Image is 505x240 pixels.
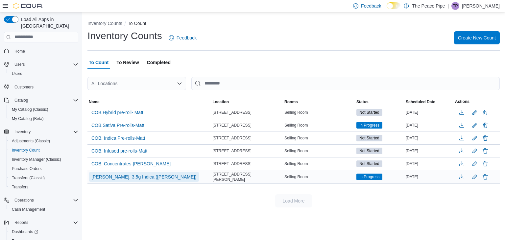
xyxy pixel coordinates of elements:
span: My Catalog (Beta) [9,115,78,123]
button: Edit count details [471,133,479,143]
a: Home [12,47,28,55]
span: In Progress [359,122,379,128]
span: Adjustments (Classic) [12,138,50,144]
span: Cash Management [9,205,78,213]
button: Inventory Counts [87,21,122,26]
span: COB.Hybrid pre-roll- Matt [91,109,143,116]
div: [DATE] [404,147,454,155]
button: [PERSON_NAME]. 3.5g Indica ([PERSON_NAME]) [89,172,199,182]
span: Location [212,99,229,105]
span: Name [89,99,100,105]
span: Rooms [284,99,298,105]
button: COB.Hybrid pre-roll- Matt [89,108,146,117]
span: Status [356,99,369,105]
span: [STREET_ADDRESS] [212,161,252,166]
a: Dashboards [9,228,41,236]
span: In Progress [359,174,379,180]
span: COB.Sativa Pre-rolls-Matt [91,122,144,129]
span: Users [12,71,22,76]
span: Dashboards [12,229,38,234]
span: COB. Indica Pre-rolls-Matt [91,135,145,141]
span: Actions [455,99,469,104]
span: Not Started [356,148,382,154]
span: TP [453,2,458,10]
span: Users [14,62,25,67]
span: COB. Concentrates-[PERSON_NAME] [91,160,171,167]
span: Users [12,60,78,68]
span: Adjustments (Classic) [9,137,78,145]
a: Transfers [9,183,31,191]
span: Cash Management [12,207,45,212]
span: Reports [14,220,28,225]
button: Name [87,98,211,106]
span: My Catalog (Classic) [12,107,48,112]
span: Transfers [12,184,28,190]
span: [STREET_ADDRESS] [212,148,252,154]
button: Transfers (Classic) [7,173,81,182]
input: This is a search bar. After typing your query, hit enter to filter the results lower in the page. [191,77,500,90]
button: Status [355,98,404,106]
a: Inventory Count [9,146,42,154]
button: Edit count details [471,159,479,169]
div: Selling Room [283,173,355,181]
button: Customers [1,82,81,92]
span: Purchase Orders [12,166,42,171]
button: COB. Concentrates-[PERSON_NAME] [89,159,173,169]
span: Inventory Count [12,148,40,153]
a: Transfers (Classic) [9,174,47,182]
span: In Progress [356,174,382,180]
button: My Catalog (Beta) [7,114,81,123]
button: Delete [481,121,489,129]
a: Purchase Orders [9,165,44,173]
button: Purchase Orders [7,164,81,173]
button: Operations [1,196,81,205]
span: In Progress [356,122,382,129]
a: My Catalog (Classic) [9,106,51,113]
span: Not Started [359,135,379,141]
button: Edit count details [471,172,479,182]
div: [DATE] [404,134,454,142]
button: My Catalog (Classic) [7,105,81,114]
div: Selling Room [283,121,355,129]
button: Open list of options [177,81,182,86]
button: Users [7,69,81,78]
a: Feedback [166,31,199,44]
div: Selling Room [283,160,355,168]
button: Adjustments (Classic) [7,136,81,146]
span: Inventory [14,129,31,134]
span: [PERSON_NAME]. 3.5g Indica ([PERSON_NAME]) [91,174,197,180]
span: My Catalog (Classic) [9,106,78,113]
span: Not Started [359,161,379,167]
span: Operations [14,198,34,203]
div: Selling Room [283,147,355,155]
span: Users [9,70,78,78]
a: Dashboards [7,227,81,236]
span: Create New Count [458,35,496,41]
span: Inventory Count [9,146,78,154]
nav: An example of EuiBreadcrumbs [87,20,500,28]
button: Scheduled Date [404,98,454,106]
button: Users [1,60,81,69]
span: Inventory Manager (Classic) [12,157,61,162]
span: Home [12,47,78,55]
span: Inventory Manager (Classic) [9,156,78,163]
button: Delete [481,108,489,116]
span: Home [14,49,25,54]
button: Reports [12,219,31,227]
span: Not Started [356,135,382,141]
button: COB. Indica Pre-rolls-Matt [89,133,148,143]
span: Not Started [356,160,382,167]
span: Reports [12,219,78,227]
span: Not Started [359,109,379,115]
button: Inventory Count [7,146,81,155]
div: Selling Room [283,134,355,142]
span: Feedback [177,35,197,41]
span: Load All Apps in [GEOGRAPHIC_DATA] [18,16,78,29]
button: Create New Count [454,31,500,44]
span: Transfers (Classic) [9,174,78,182]
a: My Catalog (Beta) [9,115,46,123]
button: Home [1,46,81,56]
a: Cash Management [9,205,48,213]
button: Delete [481,160,489,168]
input: Dark Mode [387,2,400,9]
